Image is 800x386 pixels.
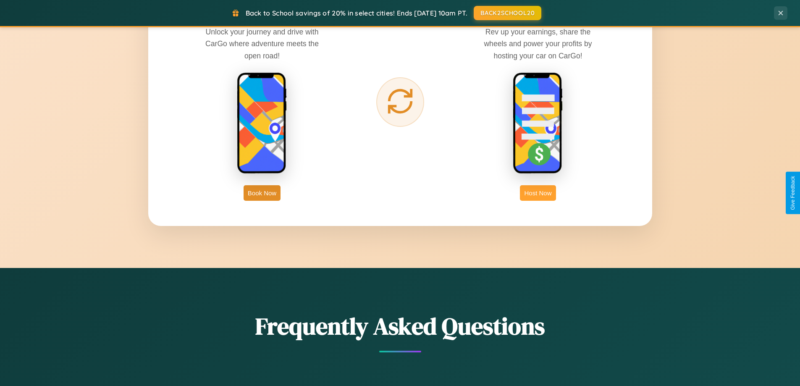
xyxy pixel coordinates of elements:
img: rent phone [237,72,287,175]
button: BACK2SCHOOL20 [474,6,541,20]
button: Book Now [244,185,281,201]
p: Unlock your journey and drive with CarGo where adventure meets the open road! [199,26,325,61]
p: Rev up your earnings, share the wheels and power your profits by hosting your car on CarGo! [475,26,601,61]
div: Give Feedback [790,176,796,210]
span: Back to School savings of 20% in select cities! Ends [DATE] 10am PT. [246,9,467,17]
button: Host Now [520,185,556,201]
img: host phone [513,72,563,175]
h2: Frequently Asked Questions [148,310,652,342]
